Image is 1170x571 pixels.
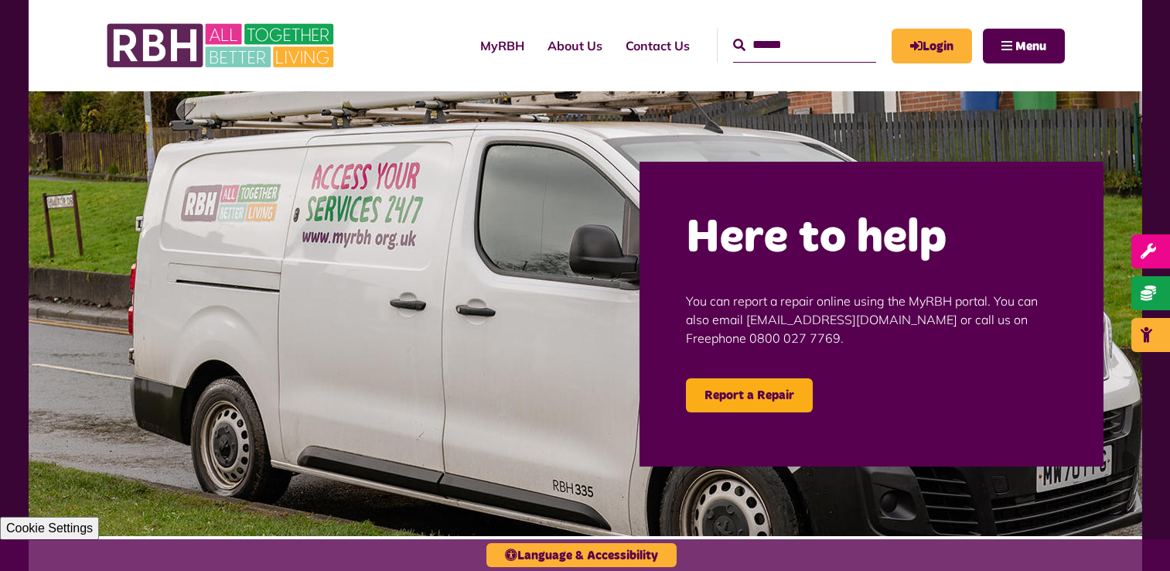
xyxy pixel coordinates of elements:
[614,25,701,67] a: Contact Us
[983,29,1065,63] button: Navigation
[892,29,972,63] a: MyRBH
[486,543,677,567] button: Language & Accessibility
[686,378,813,412] a: Report a Repair
[29,91,1142,536] img: Repairs 6
[686,208,1057,268] h2: Here to help
[686,268,1057,371] p: You can report a repair online using the MyRBH portal. You can also email [EMAIL_ADDRESS][DOMAIN_...
[469,25,536,67] a: MyRBH
[1015,40,1046,53] span: Menu
[536,25,614,67] a: About Us
[106,15,338,76] img: RBH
